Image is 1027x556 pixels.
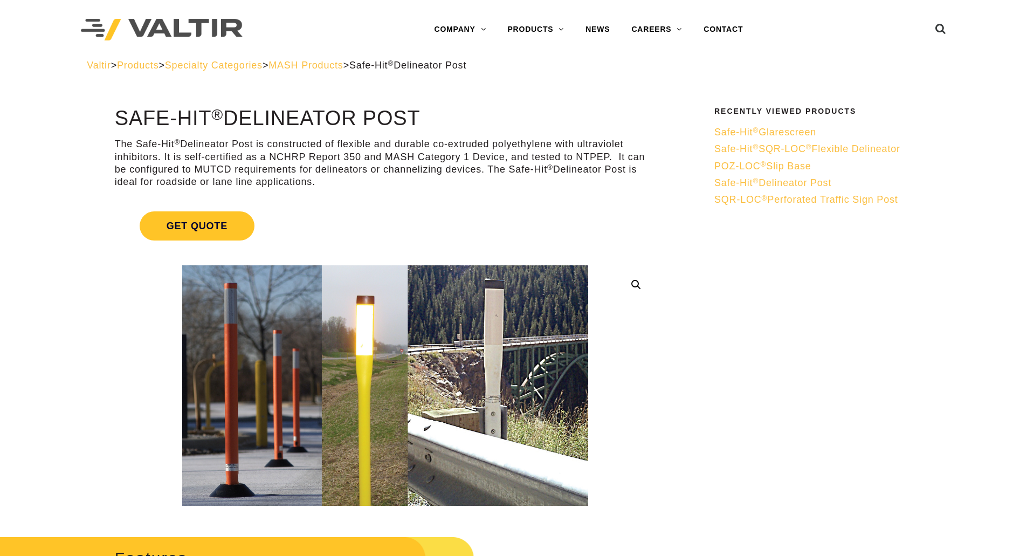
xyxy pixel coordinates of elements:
[714,143,900,154] span: Safe-Hit SQR-LOC Flexible Delineator
[753,143,759,151] sup: ®
[87,59,940,72] div: > > > >
[211,106,223,123] sup: ®
[714,161,811,171] span: POZ-LOC Slip Base
[714,194,933,206] a: SQR-LOC®Perforated Traffic Sign Post
[140,211,254,241] span: Get Quote
[423,19,497,40] a: COMPANY
[714,160,933,173] a: POZ-LOC®Slip Base
[575,19,621,40] a: NEWS
[714,126,933,139] a: Safe-Hit®Glarescreen
[174,138,180,146] sup: ®
[806,143,812,151] sup: ®
[714,177,933,189] a: Safe-Hit®Delineator Post
[115,138,656,189] p: The Safe-Hit Delineator Post is constructed of flexible and durable co-extruded polyethylene with...
[714,194,898,205] span: SQR-LOC Perforated Traffic Sign Post
[497,19,575,40] a: PRODUCTS
[117,60,158,71] a: Products
[693,19,754,40] a: CONTACT
[349,60,466,71] span: Safe-Hit Delineator Post
[165,60,263,71] a: Specialty Categories
[761,160,767,168] sup: ®
[115,107,656,130] h1: Safe-Hit Delineator Post
[714,143,933,155] a: Safe-Hit®SQR-LOC®Flexible Delineator
[714,127,816,138] span: Safe-Hit Glarescreen
[753,177,759,185] sup: ®
[753,126,759,134] sup: ®
[87,60,111,71] a: Valtir
[714,107,933,115] h2: Recently Viewed Products
[714,177,831,188] span: Safe-Hit Delineator Post
[388,59,394,67] sup: ®
[547,163,553,171] sup: ®
[762,194,768,202] sup: ®
[115,198,656,253] a: Get Quote
[268,60,343,71] a: MASH Products
[621,19,693,40] a: CAREERS
[81,19,243,41] img: Valtir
